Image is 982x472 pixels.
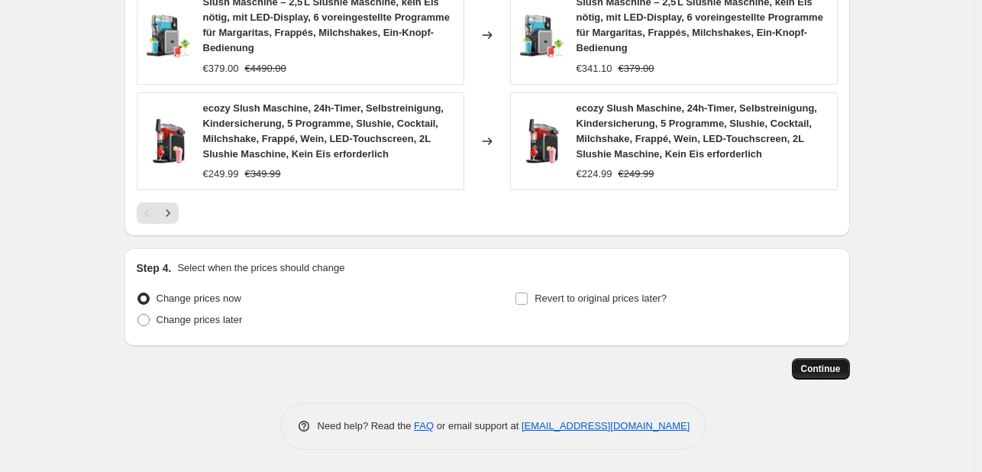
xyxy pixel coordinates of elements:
[245,61,286,76] strike: €4490.00
[145,118,191,164] img: 81IbljwMx3L_80x.jpg
[318,420,415,432] span: Need help? Read the
[535,293,667,304] span: Revert to original prices later?
[522,420,690,432] a: [EMAIL_ADDRESS][DOMAIN_NAME]
[203,166,239,182] div: €249.99
[434,420,522,432] span: or email support at
[203,102,444,160] span: ecozy Slush Maschine, 24h-Timer, Selbstreinigung, Kindersicherung, 5 Programme, Slushie, Cocktail...
[577,61,612,76] div: €341.10
[157,293,241,304] span: Change prices now
[157,202,179,224] button: Next
[203,61,239,76] div: €379.00
[177,260,344,276] p: Select when the prices should change
[577,166,612,182] div: €224.99
[145,12,191,58] img: 71bGdKQmpJL_80x.jpg
[792,358,850,380] button: Continue
[801,363,841,375] span: Continue
[577,102,817,160] span: ecozy Slush Maschine, 24h-Timer, Selbstreinigung, Kindersicherung, 5 Programme, Slushie, Cocktail...
[245,166,281,182] strike: €349.99
[414,420,434,432] a: FAQ
[137,202,179,224] nav: Pagination
[518,118,564,164] img: 81IbljwMx3L_80x.jpg
[619,166,654,182] strike: €249.99
[619,61,654,76] strike: €379.00
[137,260,172,276] h2: Step 4.
[157,314,243,325] span: Change prices later
[518,12,564,58] img: 71bGdKQmpJL_80x.jpg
